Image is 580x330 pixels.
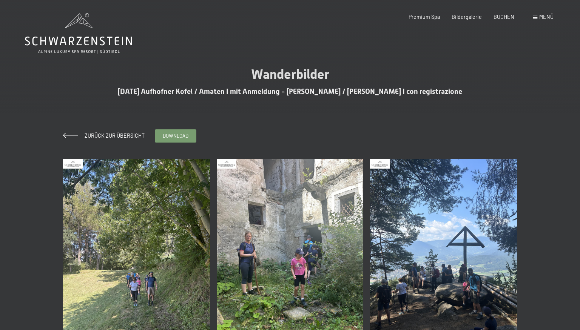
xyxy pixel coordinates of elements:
span: download [163,132,188,139]
a: Bildergalerie [452,14,482,20]
span: [DATE] Aufhofner Kofel / Amaten I mit Anmeldung - [PERSON_NAME] / [PERSON_NAME] I con registrazione [118,87,462,96]
a: BUCHEN [494,14,514,20]
span: Zurück zur Übersicht [79,132,145,139]
span: Menü [539,14,554,20]
span: Wanderbilder [251,66,329,82]
a: download [155,130,196,142]
a: Zurück zur Übersicht [63,132,145,139]
a: Premium Spa [409,14,440,20]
